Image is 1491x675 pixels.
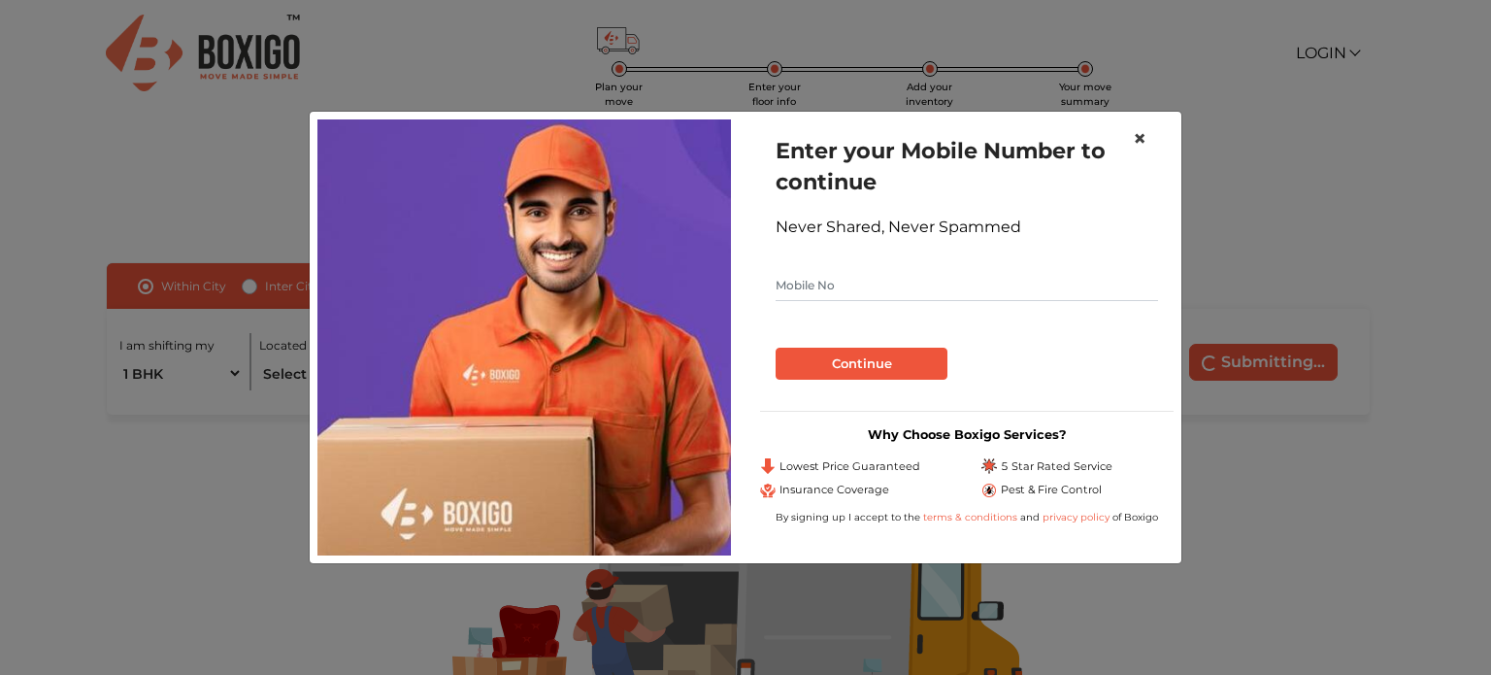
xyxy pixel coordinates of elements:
[779,482,889,498] span: Insurance Coverage
[1001,458,1112,475] span: 5 Star Rated Service
[1133,124,1146,152] span: ×
[760,427,1174,442] h3: Why Choose Boxigo Services?
[776,270,1158,301] input: Mobile No
[1117,112,1162,166] button: Close
[1040,511,1112,523] a: privacy policy
[317,119,731,555] img: relocation-img
[776,216,1158,239] div: Never Shared, Never Spammed
[776,348,947,381] button: Continue
[779,458,920,475] span: Lowest Price Guaranteed
[923,511,1020,523] a: terms & conditions
[1001,482,1102,498] span: Pest & Fire Control
[760,510,1174,524] div: By signing up I accept to the and of Boxigo
[776,135,1158,197] h1: Enter your Mobile Number to continue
